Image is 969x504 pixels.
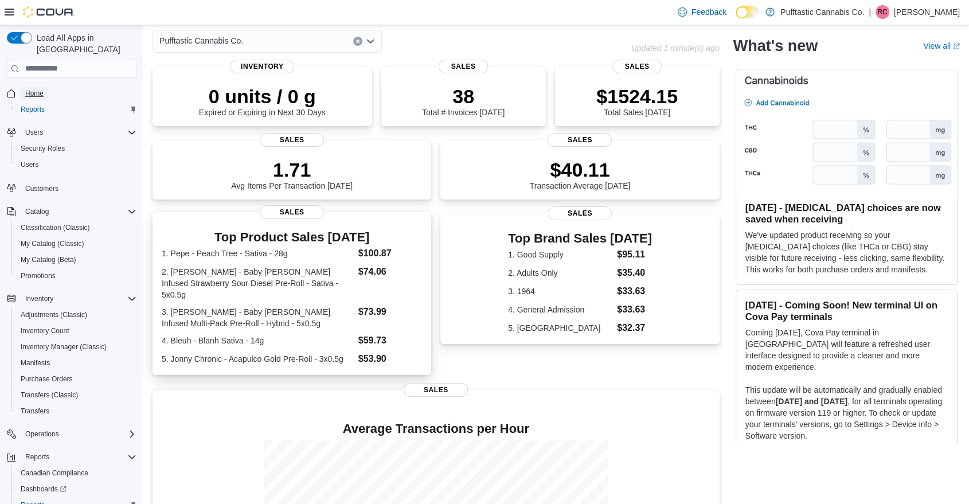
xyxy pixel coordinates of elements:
span: Sales [548,206,612,220]
button: Classification (Classic) [11,220,141,236]
svg: External link [953,43,960,50]
a: Adjustments (Classic) [16,308,92,322]
span: Inventory Count [21,326,69,335]
dd: $35.40 [617,266,652,280]
a: Feedback [673,1,731,24]
button: Users [21,126,48,139]
span: Home [25,89,44,98]
div: Avg Items Per Transaction [DATE] [231,158,353,190]
a: Inventory Count [16,324,74,338]
span: Catalog [21,205,136,218]
dt: 2. Adults Only [508,267,612,279]
h3: Top Product Sales [DATE] [162,230,422,244]
span: Classification (Classic) [16,221,136,235]
span: Customers [25,184,58,193]
span: Sales [548,133,612,147]
dt: 5. Jonny Chronic - Acapulco Gold Pre-Roll - 3x0.5g [162,353,354,365]
p: $1524.15 [596,85,678,108]
span: Inventory [21,292,136,306]
div: Expired or Expiring in Next 30 Days [199,85,326,117]
dt: 5. [GEOGRAPHIC_DATA] [508,322,612,334]
span: Operations [25,429,59,439]
a: My Catalog (Classic) [16,237,89,251]
button: My Catalog (Beta) [11,252,141,268]
span: Feedback [691,6,726,18]
button: Home [2,85,141,101]
span: Inventory Manager (Classic) [16,340,136,354]
span: Classification (Classic) [21,223,90,232]
dt: 2. [PERSON_NAME] - Baby [PERSON_NAME] Infused Strawberry Sour Diesel Pre-Roll - Sativa - 5x0.5g [162,266,354,300]
button: Catalog [21,205,53,218]
a: Inventory Manager (Classic) [16,340,111,354]
button: Reports [2,449,141,465]
div: Total # Invoices [DATE] [422,85,505,117]
a: Transfers (Classic) [16,388,83,402]
dt: 3. [PERSON_NAME] - Baby [PERSON_NAME] Infused Multi-Pack Pre-Roll - Hybrid - 5x0.5g [162,306,354,329]
span: Dashboards [16,482,136,496]
input: Dark Mode [736,6,760,18]
span: Canadian Compliance [21,468,88,478]
button: My Catalog (Classic) [11,236,141,252]
a: Canadian Compliance [16,466,93,480]
dt: 4. General Admission [508,304,612,315]
h3: Top Brand Sales [DATE] [508,232,652,245]
p: This update will be automatically and gradually enabled between , for all terminals operating on ... [745,384,948,442]
span: Transfers [21,407,49,416]
a: Manifests [16,356,54,370]
span: Transfers (Classic) [16,388,136,402]
span: RC [877,5,887,19]
span: Reports [21,105,45,114]
span: Pufftastic Cannabis Co. [159,34,243,48]
span: Security Roles [21,144,65,153]
span: Home [21,86,136,100]
span: Adjustments (Classic) [16,308,136,322]
button: Inventory [2,291,141,307]
dd: $33.63 [617,303,652,317]
div: Total Sales [DATE] [596,85,678,117]
a: Users [16,158,43,171]
a: Dashboards [11,481,141,497]
h3: [DATE] - [MEDICAL_DATA] choices are now saved when receiving [745,202,948,225]
p: $40.11 [530,158,631,181]
a: View allExternal link [923,41,960,50]
a: Classification (Classic) [16,221,95,235]
button: Users [11,157,141,173]
dt: 1. Good Supply [508,249,612,260]
span: Canadian Compliance [16,466,136,480]
span: Catalog [25,207,49,216]
span: Load All Apps in [GEOGRAPHIC_DATA] [32,32,136,55]
button: Open list of options [366,37,375,46]
p: Coming [DATE], Cova Pay terminal in [GEOGRAPHIC_DATA] will feature a refreshed user interface des... [745,327,948,373]
button: Users [2,124,141,140]
p: [PERSON_NAME] [894,5,960,19]
dt: 1. Pepe - Peach Tree - Sativa - 28g [162,248,354,259]
button: Operations [2,426,141,442]
span: Purchase Orders [16,372,136,386]
div: Ravi Chauhan [876,5,889,19]
dd: $74.06 [358,265,423,279]
dd: $73.99 [358,305,423,319]
button: Canadian Compliance [11,465,141,481]
span: Reports [21,450,136,464]
button: Transfers [11,403,141,419]
button: Adjustments (Classic) [11,307,141,323]
a: Purchase Orders [16,372,77,386]
div: Transaction Average [DATE] [530,158,631,190]
strong: [DATE] and [DATE] [776,397,847,406]
span: Reports [16,103,136,116]
button: Inventory Manager (Classic) [11,339,141,355]
span: My Catalog (Beta) [16,253,136,267]
span: Sales [260,133,324,147]
button: Security Roles [11,140,141,157]
span: Inventory Count [16,324,136,338]
h4: Average Transactions per Hour [162,422,710,436]
p: 38 [422,85,505,108]
dt: 4. Bleuh - Blanh Sativa - 14g [162,335,354,346]
span: Sales [612,60,662,73]
span: Sales [439,60,488,73]
button: Promotions [11,268,141,284]
p: 0 units / 0 g [199,85,326,108]
span: Adjustments (Classic) [21,310,87,319]
p: We've updated product receiving so your [MEDICAL_DATA] choices (like THCa or CBG) stay visible fo... [745,229,948,275]
button: Transfers (Classic) [11,387,141,403]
